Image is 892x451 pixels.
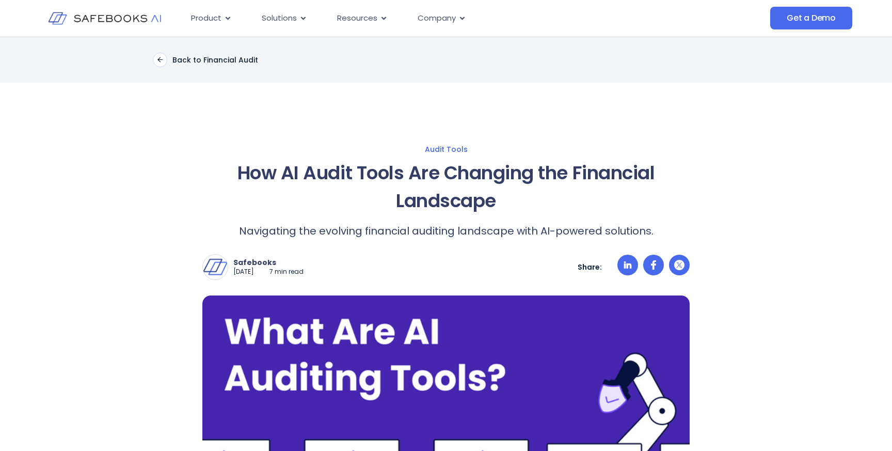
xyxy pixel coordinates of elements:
[203,255,228,279] img: Safebooks
[418,12,456,24] span: Company
[337,12,377,24] span: Resources
[183,8,667,28] nav: Menu
[153,53,258,67] a: Back to Financial Audit
[233,258,304,267] p: Safebooks
[101,145,791,154] a: Audit Tools
[202,159,690,215] h1: How AI Audit Tools Are Changing the Financial Landscape
[787,13,836,23] span: Get a Demo
[269,268,304,276] p: 7 min read
[202,223,690,239] p: Navigating the evolving financial auditing landscape with AI-powered solutions.
[578,262,602,272] p: Share:
[233,268,254,276] p: [DATE]
[183,8,667,28] div: Menu Toggle
[191,12,221,24] span: Product
[770,7,852,29] a: Get a Demo
[262,12,297,24] span: Solutions
[172,55,258,65] p: Back to Financial Audit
